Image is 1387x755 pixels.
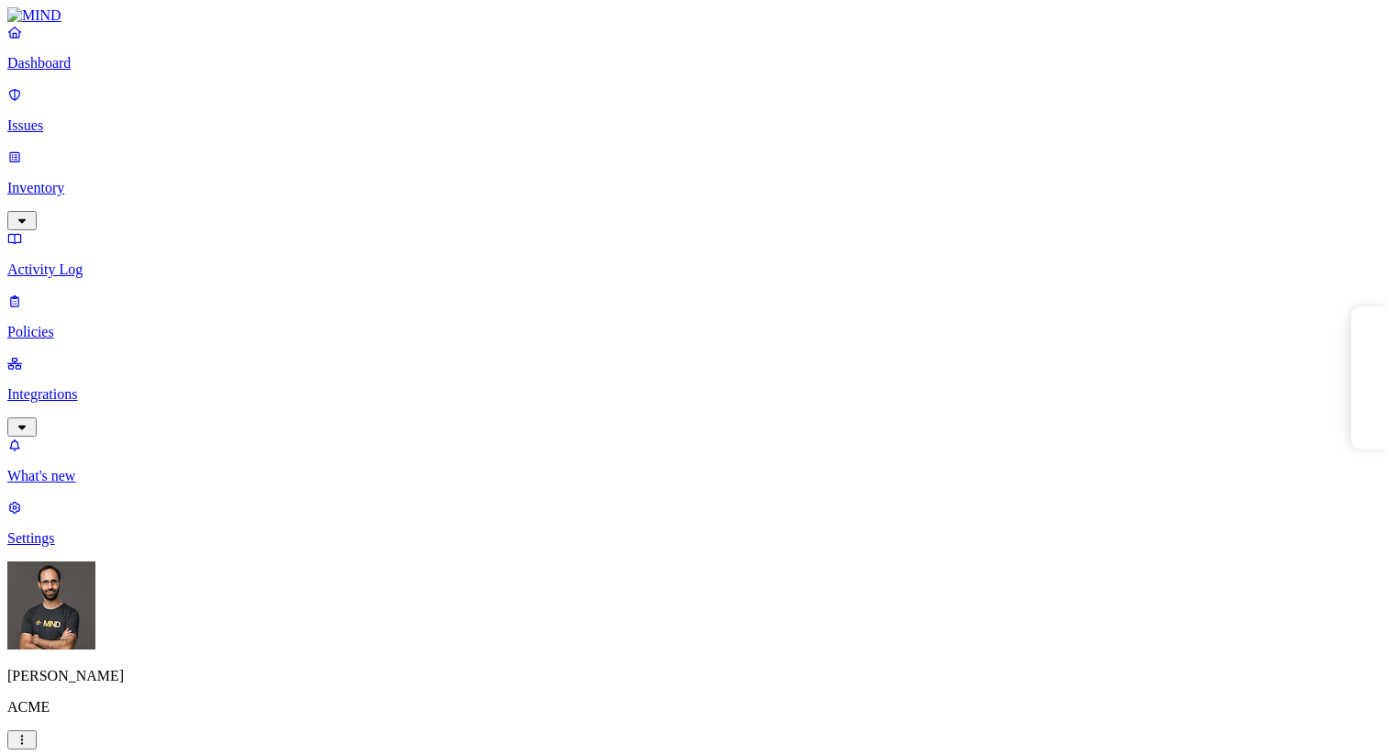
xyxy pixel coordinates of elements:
p: Integrations [7,386,1380,403]
p: Policies [7,324,1380,340]
a: Dashboard [7,24,1380,72]
a: Inventory [7,149,1380,228]
img: Ohad Abarbanel [7,561,95,650]
p: [PERSON_NAME] [7,668,1380,684]
p: Issues [7,117,1380,134]
a: Integrations [7,355,1380,434]
p: Settings [7,530,1380,547]
a: What's new [7,437,1380,484]
a: Activity Log [7,230,1380,278]
a: Issues [7,86,1380,134]
p: ACME [7,699,1380,716]
a: Settings [7,499,1380,547]
p: Activity Log [7,261,1380,278]
img: MIND [7,7,61,24]
p: Inventory [7,180,1380,196]
p: Dashboard [7,55,1380,72]
a: Policies [7,293,1380,340]
p: What's new [7,468,1380,484]
a: MIND [7,7,1380,24]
